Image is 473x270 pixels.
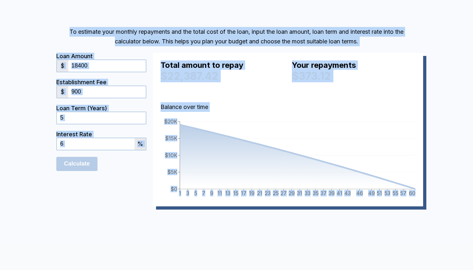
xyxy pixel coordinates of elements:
[171,185,177,192] tspan: $0
[56,53,146,59] div: Loan Amount
[289,190,295,196] tspan: 29
[210,190,213,196] tspan: 9
[57,112,146,124] input: 0
[257,190,262,196] tspan: 21
[368,190,375,196] tspan: 49
[57,138,134,150] input: 0
[165,135,177,141] tspan: $15K
[164,118,177,124] tspan: $20K
[202,190,205,196] tspan: 7
[385,190,390,196] tspan: 53
[56,105,146,112] div: Loan Term (Years)
[265,190,271,196] tspan: 23
[305,190,311,196] tspan: 33
[313,190,319,196] tspan: 35
[56,131,146,138] div: Interest Rate
[409,190,415,196] tspan: 60
[273,190,279,196] tspan: 25
[56,79,146,85] div: Establishment Fee
[218,190,222,196] tspan: 11
[337,190,342,196] tspan: 41
[297,190,302,196] tspan: 31
[56,157,97,171] input: Calculate
[329,190,335,196] tspan: 39
[241,190,246,196] tspan: 17
[225,190,230,196] tspan: 13
[57,60,68,72] div: $
[377,190,382,196] tspan: 51
[165,152,177,158] tspan: $10K
[68,86,146,98] input: 0
[161,70,284,82] div: $22,387.42
[56,27,417,46] p: To estimate your monthly repayments and the total cost of the loan, input the loan amount, loan t...
[161,60,284,73] div: Total amount to repay
[292,70,415,82] div: $373.12
[320,190,327,196] tspan: 37
[134,138,146,150] div: %
[186,190,189,196] tspan: 3
[68,60,146,72] input: 0
[344,190,351,196] tspan: 43
[167,169,177,175] tspan: $5K
[161,102,415,112] p: Balance over time
[57,86,68,98] div: $
[281,190,287,196] tspan: 27
[292,60,415,73] div: Your repayments
[393,190,398,196] tspan: 55
[179,190,181,196] tspan: 1
[233,190,238,196] tspan: 15
[249,190,255,196] tspan: 19
[400,190,406,196] tspan: 57
[356,190,363,196] tspan: 46
[194,190,197,196] tspan: 5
